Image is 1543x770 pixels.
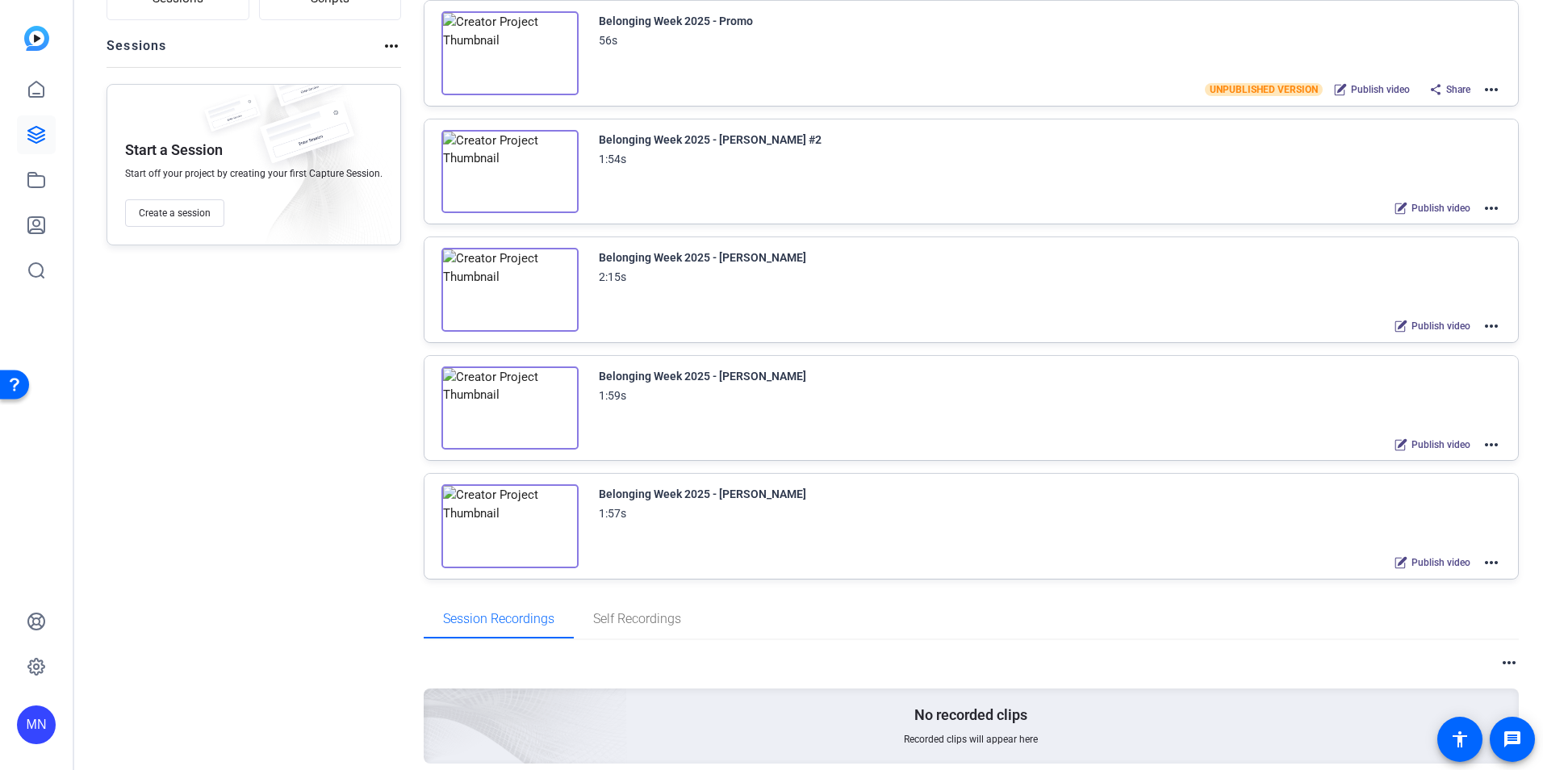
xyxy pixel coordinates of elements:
[1411,438,1470,451] span: Publish video
[441,11,579,95] img: Creator Project Thumbnail
[599,366,806,386] div: Belonging Week 2025 - [PERSON_NAME]
[443,613,554,626] span: Session Recordings
[599,484,806,504] div: Belonging Week 2025 - [PERSON_NAME]
[441,248,579,332] img: Creator Project Thumbnail
[125,140,223,160] p: Start a Session
[599,149,626,169] div: 1:54s
[24,26,49,51] img: blue-gradient.svg
[599,130,822,149] div: Belonging Week 2025 - [PERSON_NAME] #2
[125,167,383,180] span: Start off your project by creating your first Capture Session.
[441,484,579,568] img: Creator Project Thumbnail
[1499,653,1519,672] mat-icon: more_horiz
[246,101,367,181] img: fake-session.png
[441,130,579,214] img: Creator Project Thumbnail
[599,386,626,405] div: 1:59s
[1411,556,1470,569] span: Publish video
[262,61,351,119] img: fake-session.png
[599,248,806,267] div: Belonging Week 2025 - [PERSON_NAME]
[1205,83,1323,96] span: UNPUBLISHED VERSION
[599,267,626,287] div: 2:15s
[1450,730,1470,749] mat-icon: accessibility
[1446,83,1470,96] span: Share
[441,366,579,450] img: Creator Project Thumbnail
[139,207,211,220] span: Create a session
[1411,202,1470,215] span: Publish video
[914,705,1027,725] p: No recorded clips
[196,94,269,142] img: fake-session.png
[599,31,617,50] div: 56s
[17,705,56,744] div: MN
[599,504,626,523] div: 1:57s
[1503,730,1522,749] mat-icon: message
[599,11,753,31] div: Belonging Week 2025 - Promo
[382,36,401,56] mat-icon: more_horiz
[593,613,681,626] span: Self Recordings
[1482,80,1501,99] mat-icon: more_horiz
[904,733,1038,746] span: Recorded clips will appear here
[1482,199,1501,218] mat-icon: more_horiz
[1482,435,1501,454] mat-icon: more_horiz
[1411,320,1470,333] span: Publish video
[236,80,392,253] img: embarkstudio-empty-session.png
[1482,553,1501,572] mat-icon: more_horiz
[1482,316,1501,336] mat-icon: more_horiz
[1351,83,1410,96] span: Publish video
[125,199,224,227] button: Create a session
[107,36,167,67] h2: Sessions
